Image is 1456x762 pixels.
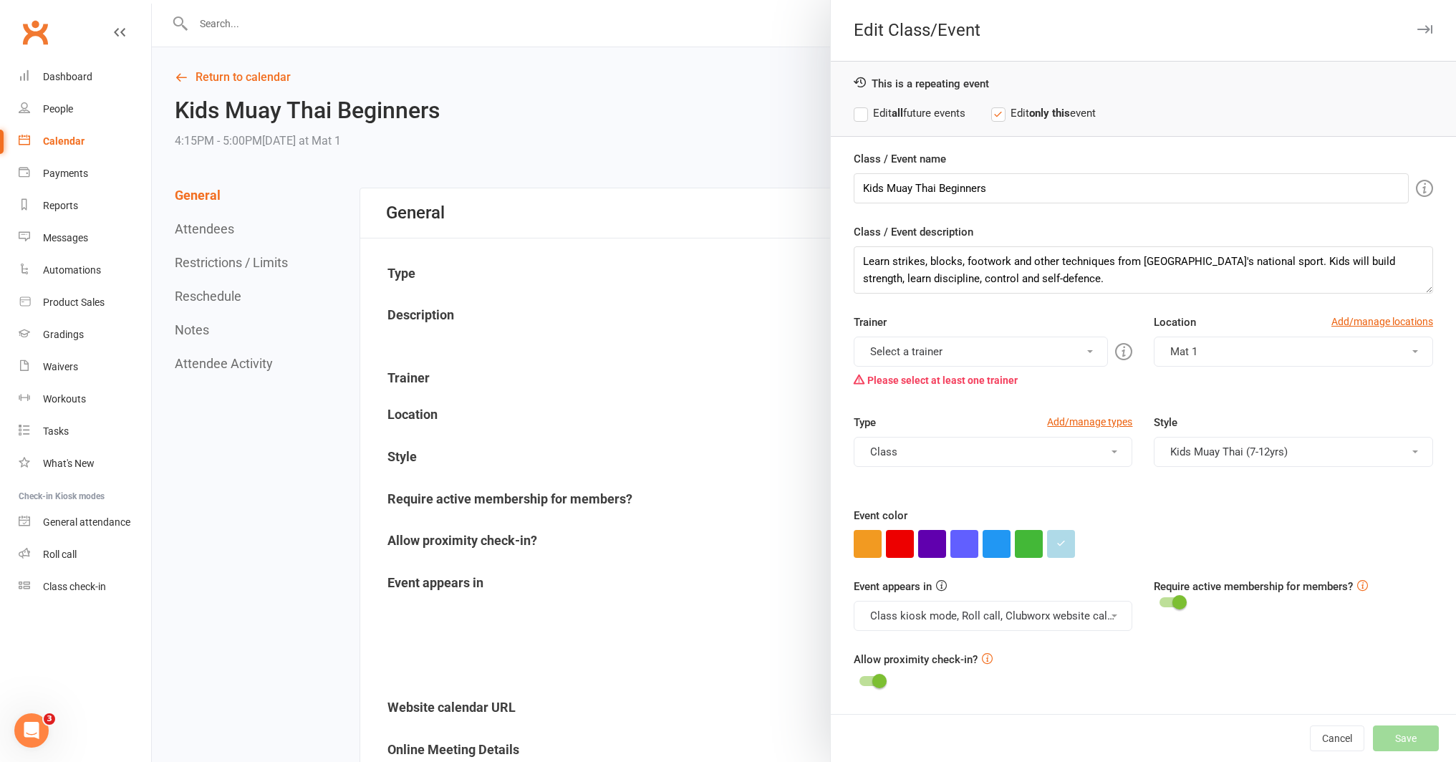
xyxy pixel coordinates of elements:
input: Enter event name [854,173,1409,203]
label: Event color [854,507,907,524]
div: Waivers [43,361,78,372]
a: Gradings [19,319,151,351]
label: Class / Event name [854,150,946,168]
button: Kids Muay Thai (7-12yrs) [1154,437,1433,467]
label: Location [1154,314,1196,331]
a: Calendar [19,125,151,158]
a: Clubworx [17,14,53,50]
div: Product Sales [43,296,105,308]
a: Reports [19,190,151,222]
div: Payments [43,168,88,179]
a: Add/manage locations [1331,314,1433,329]
label: Edit event [991,105,1096,122]
a: Automations [19,254,151,286]
a: People [19,93,151,125]
button: Class kiosk mode, Roll call, Clubworx website calendar and Mobile app [854,601,1133,631]
a: Waivers [19,351,151,383]
div: General attendance [43,516,130,528]
div: Reports [43,200,78,211]
div: Workouts [43,393,86,405]
span: Mat 1 [1170,345,1197,358]
a: What's New [19,448,151,480]
label: Edit future events [854,105,965,122]
div: Automations [43,264,101,276]
a: Workouts [19,383,151,415]
label: Style [1154,414,1177,431]
div: Gradings [43,329,84,340]
a: Product Sales [19,286,151,319]
a: Roll call [19,539,151,571]
a: General attendance kiosk mode [19,506,151,539]
a: Payments [19,158,151,190]
div: Messages [43,232,88,243]
div: This is a repeating event [854,76,1433,90]
div: Tasks [43,425,69,437]
div: Roll call [43,549,77,560]
label: Allow proximity check-in? [854,651,978,668]
button: Cancel [1310,725,1364,751]
div: What's New [43,458,95,469]
button: Mat 1 [1154,337,1433,367]
strong: only this [1029,107,1070,120]
a: Add/manage types [1047,414,1132,430]
div: Please select at least one trainer [854,367,1133,394]
button: Select a trainer [854,337,1109,367]
button: Class [854,437,1133,467]
div: Edit Class/Event [831,20,1456,40]
a: Class kiosk mode [19,571,151,603]
a: Dashboard [19,61,151,93]
label: Class / Event description [854,223,973,241]
label: Trainer [854,314,887,331]
div: Calendar [43,135,85,147]
iframe: Intercom live chat [14,713,49,748]
span: 3 [44,713,55,725]
strong: all [892,107,903,120]
div: Dashboard [43,71,92,82]
div: People [43,103,73,115]
a: Messages [19,222,151,254]
label: Type [854,414,876,431]
label: Require active membership for members? [1154,580,1353,593]
a: Tasks [19,415,151,448]
label: Event appears in [854,578,932,595]
div: Class check-in [43,581,106,592]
